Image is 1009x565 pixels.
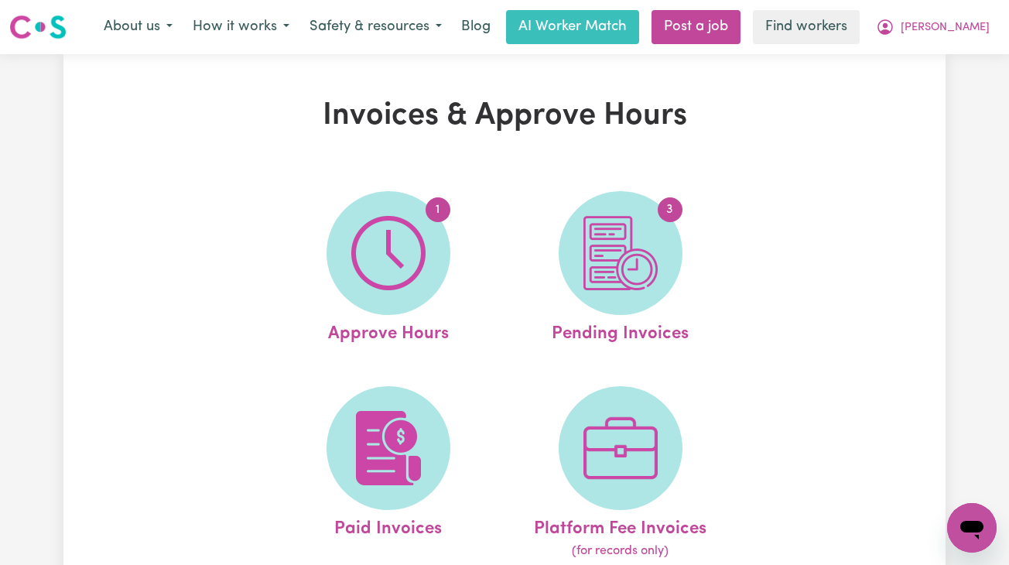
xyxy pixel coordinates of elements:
button: Safety & resources [299,11,452,43]
button: About us [94,11,183,43]
img: Careseekers logo [9,13,67,41]
a: Find workers [753,10,860,44]
a: Pending Invoices [509,191,732,348]
h1: Invoices & Approve Hours [220,98,789,135]
span: Platform Fee Invoices [534,510,706,543]
span: 3 [658,197,682,222]
span: (for records only) [572,542,669,560]
a: Careseekers logo [9,9,67,45]
button: My Account [866,11,1000,43]
span: [PERSON_NAME] [901,19,990,36]
span: Paid Invoices [334,510,442,543]
a: Platform Fee Invoices(for records only) [509,386,732,561]
a: Approve Hours [277,191,500,348]
a: Post a job [652,10,741,44]
span: Pending Invoices [552,315,689,348]
span: Approve Hours [328,315,449,348]
iframe: Button to launch messaging window [947,503,997,553]
span: 1 [426,197,450,222]
a: AI Worker Match [506,10,639,44]
button: How it works [183,11,299,43]
a: Blog [452,10,500,44]
a: Paid Invoices [277,386,500,561]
